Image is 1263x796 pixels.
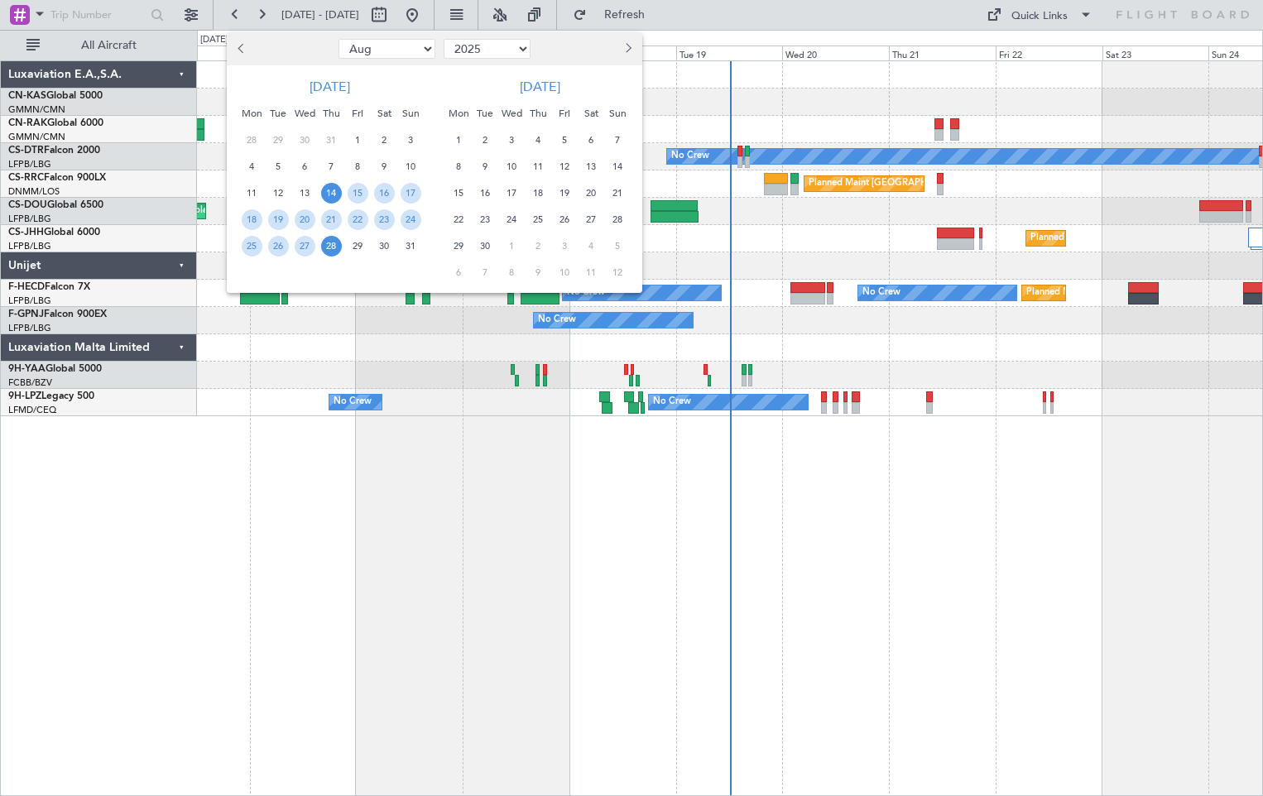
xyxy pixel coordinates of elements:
[445,153,472,180] div: 8-9-2025
[551,127,578,153] div: 5-9-2025
[321,183,342,204] span: 14
[525,153,551,180] div: 11-9-2025
[291,180,318,206] div: 13-8-2025
[238,206,265,233] div: 18-8-2025
[555,183,575,204] span: 19
[397,153,424,180] div: 10-8-2025
[502,183,522,204] span: 17
[555,262,575,283] span: 10
[344,153,371,180] div: 8-8-2025
[578,259,604,285] div: 11-10-2025
[578,180,604,206] div: 20-9-2025
[607,262,628,283] span: 12
[344,206,371,233] div: 22-8-2025
[528,236,549,257] span: 2
[295,209,315,230] span: 20
[238,233,265,259] div: 25-8-2025
[242,236,262,257] span: 25
[555,209,575,230] span: 26
[498,127,525,153] div: 3-9-2025
[525,100,551,127] div: Thu
[401,156,421,177] span: 10
[265,180,291,206] div: 12-8-2025
[265,206,291,233] div: 19-8-2025
[449,156,469,177] span: 8
[344,127,371,153] div: 1-8-2025
[472,259,498,285] div: 7-10-2025
[318,100,344,127] div: Thu
[374,156,395,177] span: 9
[397,206,424,233] div: 24-8-2025
[555,130,575,151] span: 5
[348,236,368,257] span: 29
[581,156,602,177] span: 13
[371,100,397,127] div: Sat
[371,127,397,153] div: 2-8-2025
[525,259,551,285] div: 9-10-2025
[551,206,578,233] div: 26-9-2025
[578,153,604,180] div: 13-9-2025
[295,236,315,257] span: 27
[525,127,551,153] div: 4-9-2025
[268,209,289,230] span: 19
[374,236,395,257] span: 30
[371,233,397,259] div: 30-8-2025
[498,206,525,233] div: 24-9-2025
[472,233,498,259] div: 30-9-2025
[525,180,551,206] div: 18-9-2025
[291,127,318,153] div: 30-7-2025
[498,100,525,127] div: Wed
[475,130,496,151] span: 2
[268,130,289,151] span: 29
[321,130,342,151] span: 31
[318,180,344,206] div: 14-8-2025
[475,183,496,204] span: 16
[607,209,628,230] span: 28
[475,236,496,257] span: 30
[502,236,522,257] span: 1
[578,233,604,259] div: 4-10-2025
[581,209,602,230] span: 27
[525,206,551,233] div: 25-9-2025
[348,209,368,230] span: 22
[348,183,368,204] span: 15
[607,156,628,177] span: 14
[397,180,424,206] div: 17-8-2025
[555,236,575,257] span: 3
[374,183,395,204] span: 16
[242,130,262,151] span: 28
[397,127,424,153] div: 3-8-2025
[265,233,291,259] div: 26-8-2025
[344,100,371,127] div: Fri
[555,156,575,177] span: 12
[604,206,631,233] div: 28-9-2025
[295,183,315,204] span: 13
[268,236,289,257] span: 26
[498,233,525,259] div: 1-10-2025
[242,183,262,204] span: 11
[578,100,604,127] div: Sat
[472,180,498,206] div: 16-9-2025
[551,100,578,127] div: Fri
[344,233,371,259] div: 29-8-2025
[578,127,604,153] div: 6-9-2025
[449,262,469,283] span: 6
[242,209,262,230] span: 18
[344,180,371,206] div: 15-8-2025
[528,209,549,230] span: 25
[449,236,469,257] span: 29
[498,259,525,285] div: 8-10-2025
[321,236,342,257] span: 28
[551,180,578,206] div: 19-9-2025
[318,233,344,259] div: 28-8-2025
[578,206,604,233] div: 27-9-2025
[401,183,421,204] span: 17
[265,127,291,153] div: 29-7-2025
[502,156,522,177] span: 10
[604,180,631,206] div: 21-9-2025
[607,183,628,204] span: 21
[581,236,602,257] span: 4
[607,130,628,151] span: 7
[291,100,318,127] div: Wed
[295,130,315,151] span: 30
